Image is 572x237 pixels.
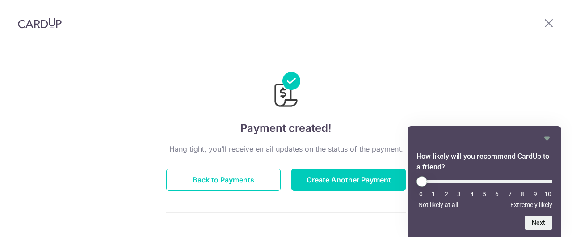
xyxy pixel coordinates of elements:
li: 5 [480,190,489,198]
div: How likely will you recommend CardUp to a friend? Select an option from 0 to 10, with 0 being Not... [416,133,552,230]
h4: Payment created! [166,120,406,136]
button: Back to Payments [166,169,281,191]
p: Hang tight, you’ll receive email updates on the status of the payment. [166,144,406,154]
li: 9 [531,190,540,198]
li: 6 [492,190,501,198]
li: 10 [543,190,552,198]
span: Extremely likely [510,201,552,208]
button: Hide survey [542,133,552,144]
div: How likely will you recommend CardUp to a friend? Select an option from 0 to 10, with 0 being Not... [416,176,552,208]
li: 4 [467,190,476,198]
li: 1 [429,190,438,198]
li: 0 [416,190,425,198]
li: 8 [518,190,527,198]
img: CardUp [18,18,62,29]
button: Next question [525,216,552,230]
li: 2 [442,190,451,198]
button: Create Another Payment [291,169,406,191]
span: Not likely at all [418,201,458,208]
li: 3 [454,190,463,198]
img: Payments [272,72,300,110]
h2: How likely will you recommend CardUp to a friend? Select an option from 0 to 10, with 0 being Not... [416,151,552,173]
li: 7 [505,190,514,198]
